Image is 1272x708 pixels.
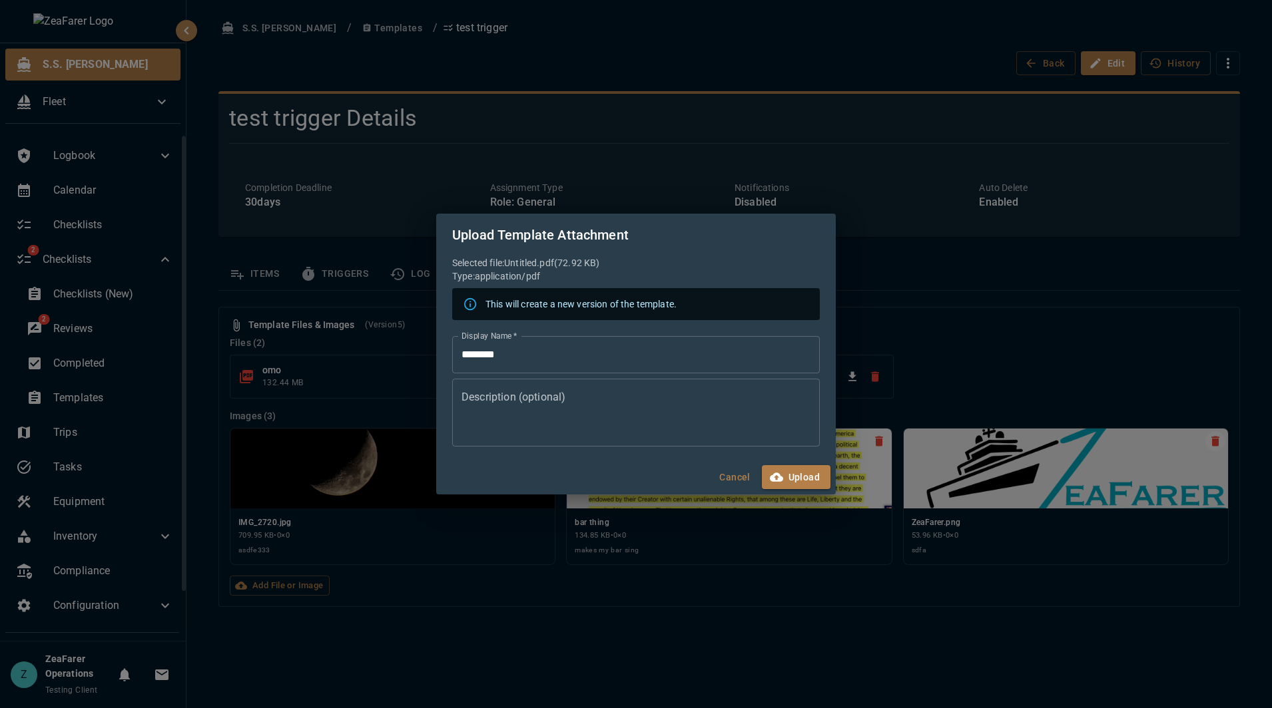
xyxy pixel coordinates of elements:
button: Cancel [714,465,757,490]
p: Type: application/pdf [452,269,820,283]
div: This will create a new version of the template. [485,292,677,316]
p: Selected file: Untitled.pdf ( 72.92 KB ) [452,256,820,269]
label: Display Name [462,330,517,341]
button: Upload [762,465,830,490]
h2: Upload Template Attachment [436,214,836,256]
